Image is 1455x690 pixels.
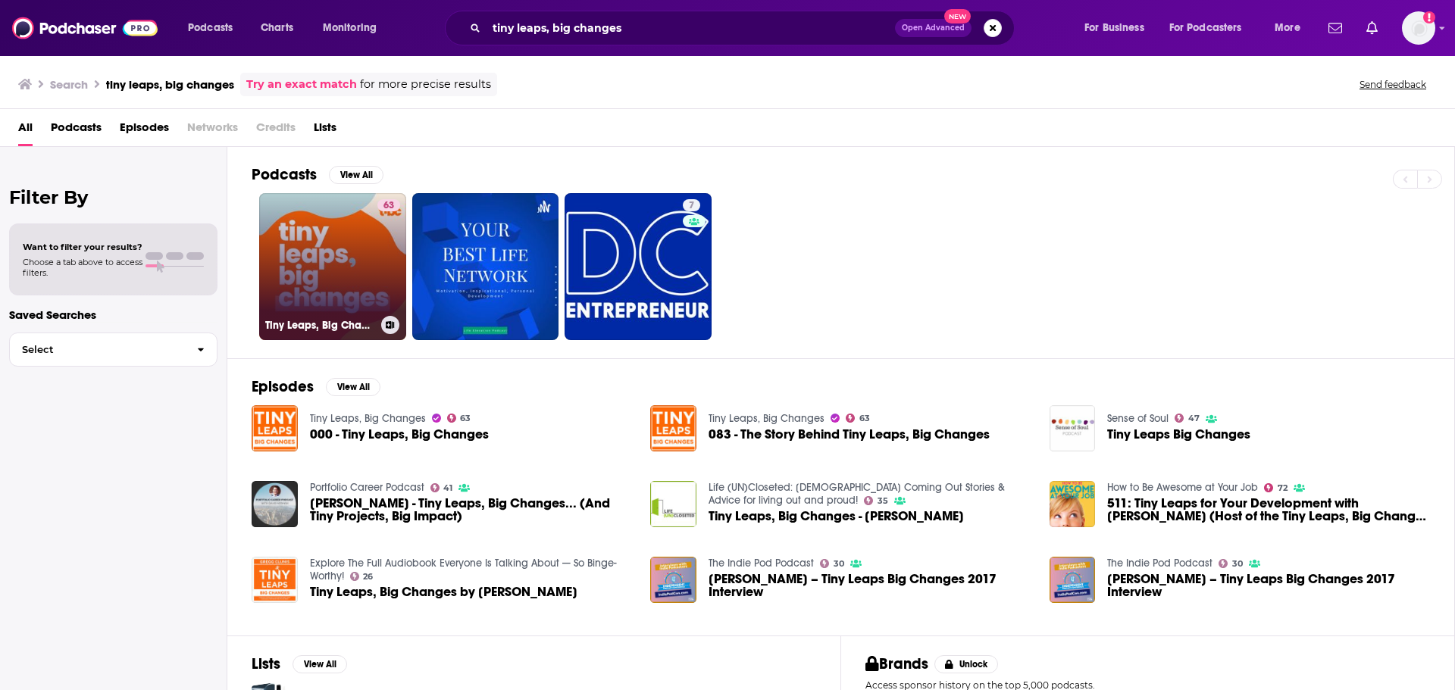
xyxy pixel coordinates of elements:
a: Try an exact match [246,76,357,93]
a: Tiny Leaps, Big Changes [310,412,426,425]
button: View All [329,166,383,184]
h2: Episodes [252,377,314,396]
span: Credits [256,115,296,146]
span: Episodes [120,115,169,146]
img: Podchaser - Follow, Share and Rate Podcasts [12,14,158,42]
span: For Business [1084,17,1144,39]
a: Tiny Leaps, Big Changes by Gregg Clunis [310,585,577,598]
img: User Profile [1402,11,1435,45]
span: 30 [1232,560,1243,567]
a: 72 [1264,483,1288,492]
h3: Tiny Leaps, Big Changes [265,319,375,332]
span: 63 [859,415,870,422]
span: 72 [1278,485,1288,492]
span: for more precise results [360,76,491,93]
button: Open AdvancedNew [895,19,972,37]
span: Charts [261,17,293,39]
a: 30 [820,559,844,568]
h2: Podcasts [252,165,317,184]
h2: Brands [865,654,928,673]
button: View All [293,655,347,673]
a: Explore The Full Audiobook Everyone Is Talking About — So Binge-Worthy! [310,557,617,582]
span: Tiny Leaps, Big Changes - [PERSON_NAME] [709,510,964,523]
a: Portfolio Career Podcast [310,481,424,494]
h2: Lists [252,654,280,673]
span: [PERSON_NAME] - Tiny Leaps, Big Changes... (And Tiny Projects, Big Impact) [310,497,633,523]
a: 511: Tiny Leaps for Your Development with Gregg Clunis (Host of the Tiny Leaps, Big Changes Podcast) [1107,497,1430,523]
span: Logged in as alisoncerri [1402,11,1435,45]
span: 30 [834,560,844,567]
a: How to Be Awesome at Your Job [1107,481,1258,494]
span: 7 [689,198,694,214]
span: [PERSON_NAME] – Tiny Leaps Big Changes 2017 Interview [1107,573,1430,598]
a: 63 [846,414,870,423]
img: Tiny Leaps, Big Changes - Gregg Clunis [650,481,696,527]
span: 26 [363,573,373,580]
a: Tiny Leaps Big Changes [1050,405,1096,451]
button: Unlock [934,655,999,673]
p: Saved Searches [9,308,217,322]
a: The Indie Pod Podcast [1107,557,1212,570]
span: Tiny Leaps Big Changes [1107,428,1250,441]
button: open menu [1074,16,1163,40]
a: ListsView All [252,654,347,673]
h3: Search [50,77,88,92]
h2: Filter By [9,186,217,208]
span: Podcasts [51,115,102,146]
a: Sense of Soul [1107,412,1169,425]
a: EpisodesView All [252,377,380,396]
button: Show profile menu [1402,11,1435,45]
span: 41 [443,485,452,492]
a: 63Tiny Leaps, Big Changes [259,193,406,340]
span: 63 [383,198,394,214]
a: 63 [377,199,400,211]
a: Charts [251,16,302,40]
span: 511: Tiny Leaps for Your Development with [PERSON_NAME] (Host of the Tiny Leaps, Big Changes Podc... [1107,497,1430,523]
img: Gregg Clunis – Tiny Leaps Big Changes 2017 Interview [650,557,696,603]
button: open menu [312,16,396,40]
a: 000 - Tiny Leaps, Big Changes [310,428,489,441]
button: open menu [177,16,252,40]
img: 511: Tiny Leaps for Your Development with Gregg Clunis (Host of the Tiny Leaps, Big Changes Podcast) [1050,481,1096,527]
img: Gregg Clunis - Tiny Leaps, Big Changes... (And Tiny Projects, Big Impact) [252,481,298,527]
span: Select [10,345,185,354]
a: Lists [314,115,336,146]
span: For Podcasters [1169,17,1242,39]
span: Networks [187,115,238,146]
a: Show notifications dropdown [1360,15,1384,41]
input: Search podcasts, credits, & more... [487,16,895,40]
a: 47 [1175,414,1200,423]
img: 083 - The Story Behind Tiny Leaps, Big Changes [650,405,696,451]
a: All [18,115,33,146]
a: 35 [864,496,888,505]
a: 26 [350,572,374,581]
a: PodcastsView All [252,165,383,184]
button: Select [9,333,217,367]
span: Choose a tab above to access filters. [23,257,142,278]
a: 083 - The Story Behind Tiny Leaps, Big Changes [709,428,990,441]
button: Send feedback [1355,78,1431,91]
a: 41 [430,483,453,492]
span: 63 [460,415,471,422]
img: Gregg Clunis – Tiny Leaps Big Changes 2017 Interview [1050,557,1096,603]
span: 47 [1188,415,1200,422]
a: Gregg Clunis – Tiny Leaps Big Changes 2017 Interview [1107,573,1430,598]
span: Want to filter your results? [23,242,142,252]
span: 35 [878,498,888,504]
span: More [1275,17,1300,39]
a: Tiny Leaps, Big Changes [709,412,824,425]
span: New [944,9,972,23]
a: 7 [683,199,700,211]
a: 7 [565,193,712,340]
div: Search podcasts, credits, & more... [459,11,1029,45]
a: 30 [1219,559,1243,568]
span: Open Advanced [902,24,965,32]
